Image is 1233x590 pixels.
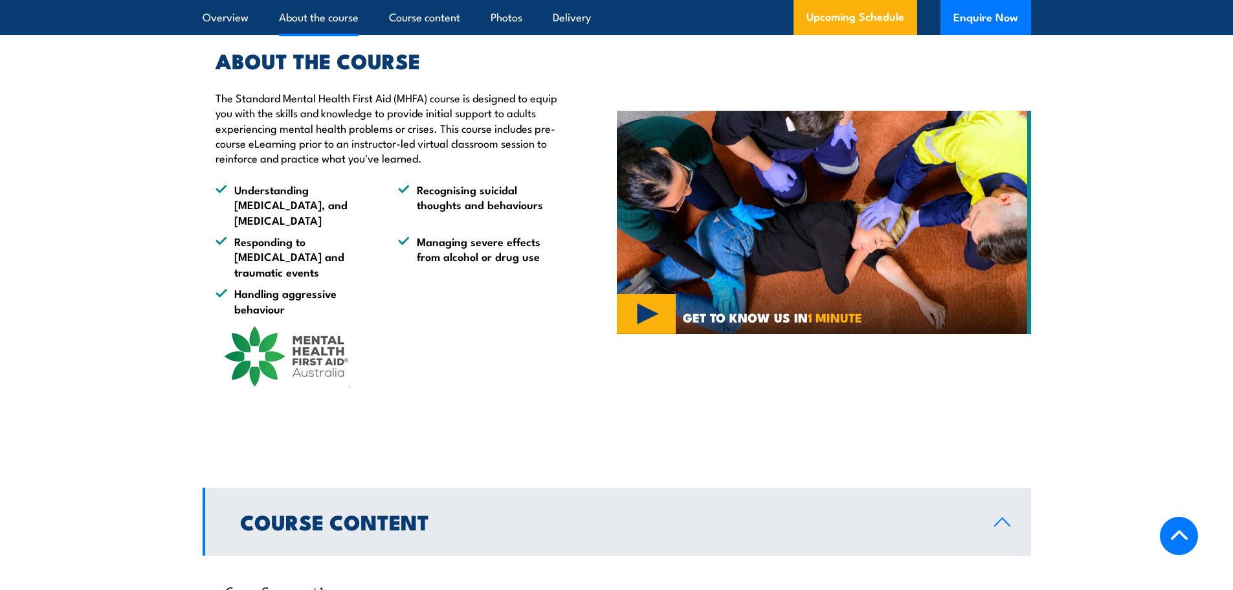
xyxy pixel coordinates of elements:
h2: Course Content [240,512,973,530]
li: Responding to [MEDICAL_DATA] and traumatic events [216,234,375,279]
strong: 1 MINUTE [808,308,862,326]
p: The Standard Mental Health First Aid (MHFA) course is designed to equip you with the skills and k... [216,90,557,166]
li: Managing severe effects from alcohol or drug use [398,234,557,279]
li: Recognising suicidal thoughts and behaviours [398,182,557,227]
li: Understanding [MEDICAL_DATA], and [MEDICAL_DATA] [216,182,375,227]
span: GET TO KNOW US IN [683,312,862,323]
li: Handling aggressive behaviour [216,286,375,316]
img: Website Video Tile (1) [617,111,1031,335]
a: Course Content [203,488,1031,556]
h2: ABOUT THE COURSE [216,51,557,69]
